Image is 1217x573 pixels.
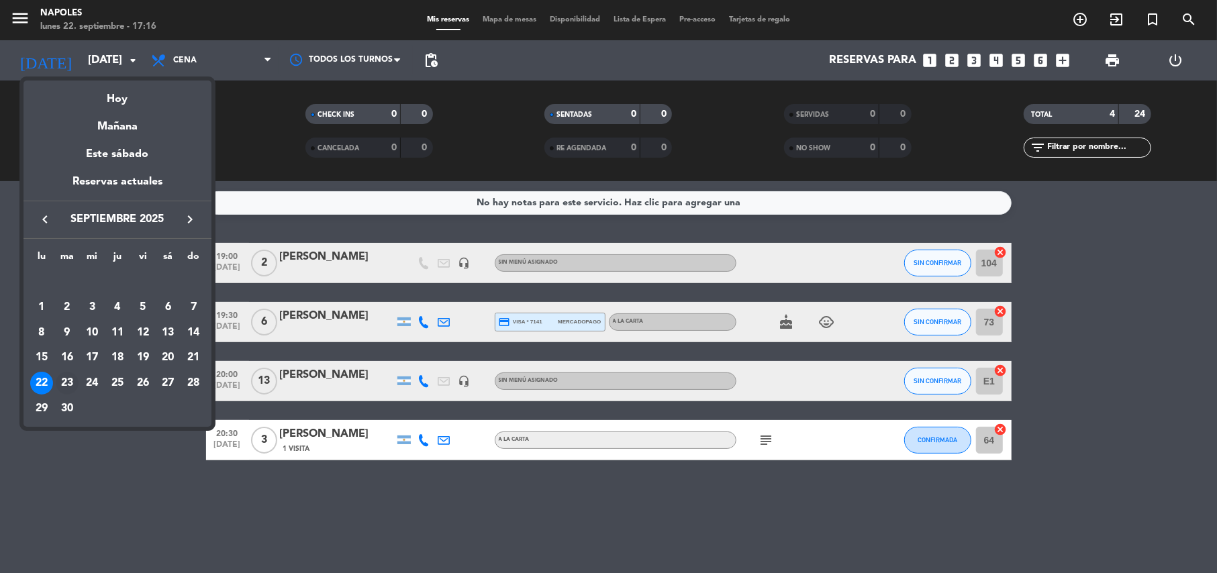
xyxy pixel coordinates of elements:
span: septiembre 2025 [57,211,178,228]
td: 20 de septiembre de 2025 [156,345,181,370]
td: 27 de septiembre de 2025 [156,370,181,396]
td: 2 de septiembre de 2025 [54,295,80,320]
td: 4 de septiembre de 2025 [105,295,130,320]
td: 12 de septiembre de 2025 [130,320,156,346]
div: 11 [106,321,129,344]
i: keyboard_arrow_right [182,211,198,227]
div: 21 [182,346,205,369]
div: 19 [132,346,154,369]
div: 6 [156,296,179,319]
div: 15 [30,346,53,369]
div: 3 [81,296,103,319]
td: 8 de septiembre de 2025 [29,320,54,346]
div: 23 [56,372,79,395]
td: 17 de septiembre de 2025 [79,345,105,370]
div: 29 [30,397,53,420]
td: 13 de septiembre de 2025 [156,320,181,346]
div: Este sábado [23,136,211,173]
td: 1 de septiembre de 2025 [29,295,54,320]
div: 17 [81,346,103,369]
div: 10 [81,321,103,344]
th: domingo [181,249,206,270]
td: 18 de septiembre de 2025 [105,345,130,370]
div: 25 [106,372,129,395]
div: 22 [30,372,53,395]
div: 27 [156,372,179,395]
div: 28 [182,372,205,395]
td: 25 de septiembre de 2025 [105,370,130,396]
th: viernes [130,249,156,270]
div: 1 [30,296,53,319]
td: 29 de septiembre de 2025 [29,396,54,421]
td: 22 de septiembre de 2025 [29,370,54,396]
th: miércoles [79,249,105,270]
div: 8 [30,321,53,344]
td: 28 de septiembre de 2025 [181,370,206,396]
div: 26 [132,372,154,395]
div: 13 [156,321,179,344]
th: lunes [29,249,54,270]
div: 7 [182,296,205,319]
th: jueves [105,249,130,270]
td: 15 de septiembre de 2025 [29,345,54,370]
td: 6 de septiembre de 2025 [156,295,181,320]
td: SEP. [29,269,206,295]
div: Hoy [23,81,211,108]
td: 26 de septiembre de 2025 [130,370,156,396]
td: 21 de septiembre de 2025 [181,345,206,370]
td: 30 de septiembre de 2025 [54,396,80,421]
div: 9 [56,321,79,344]
div: 12 [132,321,154,344]
div: 18 [106,346,129,369]
div: 2 [56,296,79,319]
td: 11 de septiembre de 2025 [105,320,130,346]
button: keyboard_arrow_right [178,211,202,228]
td: 9 de septiembre de 2025 [54,320,80,346]
td: 23 de septiembre de 2025 [54,370,80,396]
div: Mañana [23,108,211,136]
th: sábado [156,249,181,270]
div: 14 [182,321,205,344]
td: 19 de septiembre de 2025 [130,345,156,370]
td: 7 de septiembre de 2025 [181,295,206,320]
div: 16 [56,346,79,369]
i: keyboard_arrow_left [37,211,53,227]
div: 30 [56,397,79,420]
div: 24 [81,372,103,395]
td: 14 de septiembre de 2025 [181,320,206,346]
td: 10 de septiembre de 2025 [79,320,105,346]
div: Reservas actuales [23,173,211,201]
div: 4 [106,296,129,319]
td: 16 de septiembre de 2025 [54,345,80,370]
button: keyboard_arrow_left [33,211,57,228]
th: martes [54,249,80,270]
div: 5 [132,296,154,319]
div: 20 [156,346,179,369]
td: 3 de septiembre de 2025 [79,295,105,320]
td: 5 de septiembre de 2025 [130,295,156,320]
td: 24 de septiembre de 2025 [79,370,105,396]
